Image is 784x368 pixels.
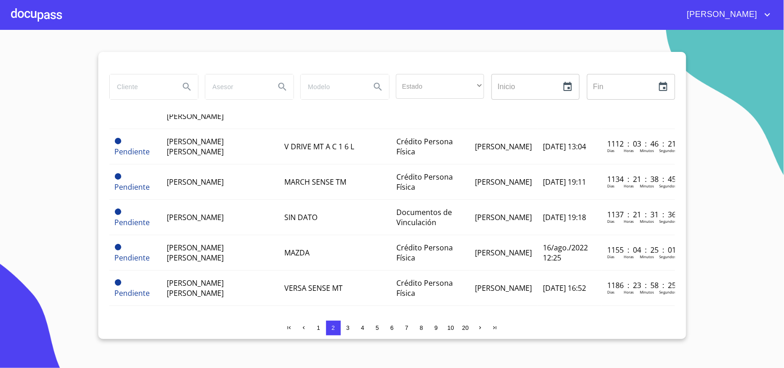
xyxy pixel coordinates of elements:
[301,74,363,99] input: search
[607,183,615,188] p: Dias
[543,177,586,187] span: [DATE] 19:11
[176,76,198,98] button: Search
[397,243,453,263] span: Crédito Persona Física
[115,173,121,180] span: Pendiente
[659,254,676,259] p: Segundos
[475,212,532,222] span: [PERSON_NAME]
[640,148,654,153] p: Minutos
[284,283,343,293] span: VERSA SENSE MT
[640,183,654,188] p: Minutos
[115,288,150,298] span: Pendiente
[355,321,370,335] button: 4
[607,219,615,224] p: Dias
[284,248,310,258] span: MAZDA
[429,321,444,335] button: 9
[397,172,453,192] span: Crédito Persona Física
[385,321,400,335] button: 6
[607,148,615,153] p: Dias
[607,209,669,220] p: 1137 : 21 : 31 : 36
[167,278,224,298] span: [PERSON_NAME] [PERSON_NAME]
[115,182,150,192] span: Pendiente
[543,243,588,263] span: 16/ago./2022 12:25
[115,209,121,215] span: Pendiente
[607,280,669,290] p: 1186 : 23 : 58 : 25
[115,138,121,144] span: Pendiente
[115,147,150,157] span: Pendiente
[543,212,586,222] span: [DATE] 19:18
[397,278,453,298] span: Crédito Persona Física
[607,245,669,255] p: 1155 : 04 : 25 : 01
[543,142,586,152] span: [DATE] 13:04
[420,324,423,331] span: 8
[607,254,615,259] p: Dias
[167,212,224,222] span: [PERSON_NAME]
[284,142,354,152] span: V DRIVE MT A C 1 6 L
[110,74,172,99] input: search
[370,321,385,335] button: 5
[475,177,532,187] span: [PERSON_NAME]
[284,212,317,222] span: SIN DATO
[543,283,586,293] span: [DATE] 16:52
[341,321,355,335] button: 3
[475,142,532,152] span: [PERSON_NAME]
[390,324,394,331] span: 6
[205,74,268,99] input: search
[447,324,454,331] span: 10
[361,324,364,331] span: 4
[396,74,484,99] div: ​
[624,289,634,294] p: Horas
[624,148,634,153] p: Horas
[271,76,293,98] button: Search
[640,254,654,259] p: Minutos
[317,324,320,331] span: 1
[115,244,121,250] span: Pendiente
[680,7,773,22] button: account of current user
[115,279,121,286] span: Pendiente
[414,321,429,335] button: 8
[659,148,676,153] p: Segundos
[346,324,350,331] span: 3
[397,136,453,157] span: Crédito Persona Física
[659,219,676,224] p: Segundos
[659,183,676,188] p: Segundos
[607,289,615,294] p: Dias
[462,324,468,331] span: 20
[115,217,150,227] span: Pendiente
[607,139,669,149] p: 1112 : 03 : 46 : 21
[115,253,150,263] span: Pendiente
[680,7,762,22] span: [PERSON_NAME]
[326,321,341,335] button: 2
[167,177,224,187] span: [PERSON_NAME]
[458,321,473,335] button: 20
[659,289,676,294] p: Segundos
[624,254,634,259] p: Horas
[475,248,532,258] span: [PERSON_NAME]
[400,321,414,335] button: 7
[367,76,389,98] button: Search
[624,183,634,188] p: Horas
[607,174,669,184] p: 1134 : 21 : 38 : 45
[167,136,224,157] span: [PERSON_NAME] [PERSON_NAME]
[405,324,408,331] span: 7
[311,321,326,335] button: 1
[640,219,654,224] p: Minutos
[332,324,335,331] span: 2
[640,289,654,294] p: Minutos
[376,324,379,331] span: 5
[434,324,438,331] span: 9
[284,177,346,187] span: MARCH SENSE TM
[475,283,532,293] span: [PERSON_NAME]
[624,219,634,224] p: Horas
[444,321,458,335] button: 10
[167,243,224,263] span: [PERSON_NAME] [PERSON_NAME]
[397,207,452,227] span: Documentos de Vinculación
